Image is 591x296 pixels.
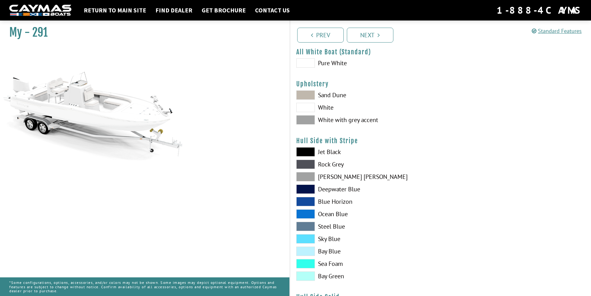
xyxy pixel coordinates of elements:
[296,172,434,181] label: [PERSON_NAME] [PERSON_NAME]
[296,197,434,206] label: Blue Horizon
[296,48,585,56] h4: All White Boat (Standard)
[296,234,434,244] label: Sky Blue
[296,90,434,100] label: Sand Dune
[9,277,280,296] p: *Some configurations, options, accessories, and/or colors may not be shown. Some images may depic...
[497,3,582,17] div: 1-888-4CAYMAS
[296,58,434,68] label: Pure White
[296,137,585,145] h4: Hull Side with Stripe
[199,6,249,14] a: Get Brochure
[296,209,434,219] label: Ocean Blue
[532,27,582,34] a: Standard Features
[297,28,344,43] a: Prev
[152,6,195,14] a: Find Dealer
[296,247,434,256] label: Bay Blue
[9,5,71,16] img: white-logo-c9c8dbefe5ff5ceceb0f0178aa75bf4bb51f6bca0971e226c86eb53dfe498488.png
[9,25,274,39] h1: My - 291
[296,147,434,157] label: Jet Black
[296,184,434,194] label: Deepwater Blue
[252,6,293,14] a: Contact Us
[81,6,149,14] a: Return to main site
[296,103,434,112] label: White
[296,222,434,231] label: Steel Blue
[347,28,393,43] a: Next
[296,160,434,169] label: Rock Grey
[296,271,434,281] label: Bay Green
[296,259,434,268] label: Sea Foam
[296,115,434,125] label: White with grey accent
[296,80,585,88] h4: Upholstery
